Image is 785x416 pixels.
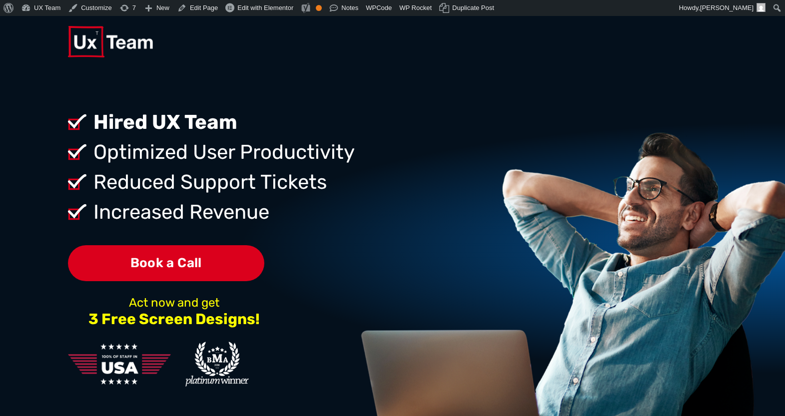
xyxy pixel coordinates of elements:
[68,245,264,282] span: Book a Call
[88,310,260,328] strong: 3 Free Screen Designs!
[91,167,327,197] span: Reduced Support Tickets
[91,137,355,167] span: Optimized User Productivity
[237,4,293,11] span: Edit with Elementor
[700,4,754,11] span: [PERSON_NAME]
[316,5,322,11] div: OK
[93,110,237,134] strong: Hired UX Team
[91,197,269,227] span: Increased Revenue
[735,368,785,416] iframe: Chat Widget
[68,299,280,307] p: Act now and get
